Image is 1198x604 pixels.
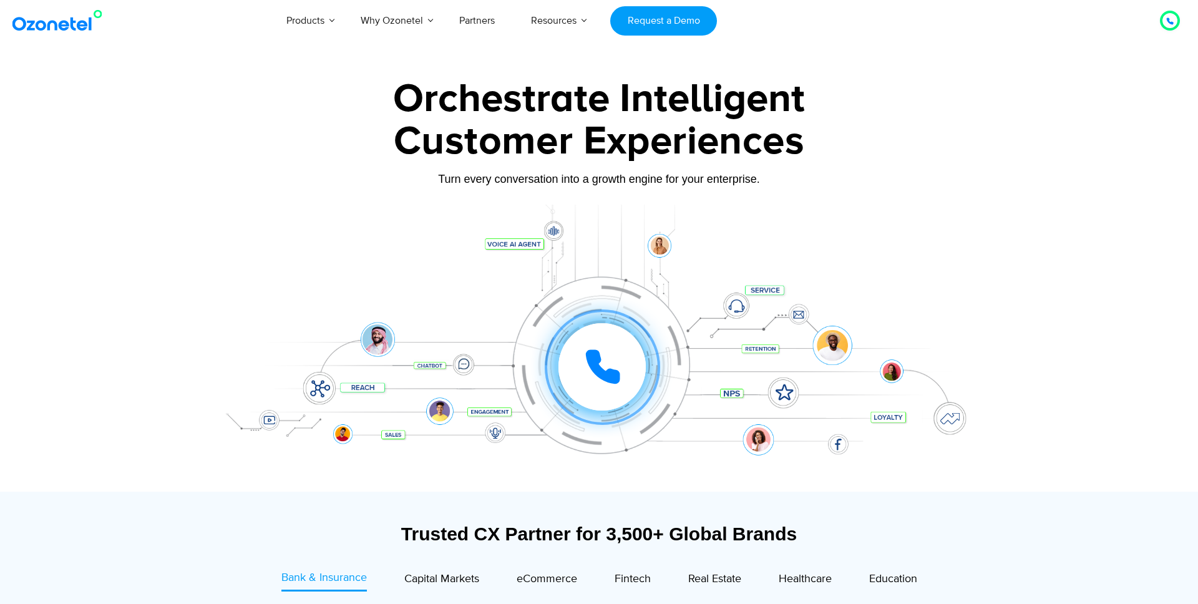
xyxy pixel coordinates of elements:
[869,572,917,586] span: Education
[688,572,741,586] span: Real Estate
[281,570,367,592] a: Bank & Insurance
[779,572,832,586] span: Healthcare
[517,570,577,592] a: eCommerce
[615,570,651,592] a: Fintech
[215,523,983,545] div: Trusted CX Partner for 3,500+ Global Brands
[615,572,651,586] span: Fintech
[610,6,717,36] a: Request a Demo
[688,570,741,592] a: Real Estate
[209,172,989,186] div: Turn every conversation into a growth engine for your enterprise.
[517,572,577,586] span: eCommerce
[779,570,832,592] a: Healthcare
[209,112,989,172] div: Customer Experiences
[404,570,479,592] a: Capital Markets
[209,79,989,119] div: Orchestrate Intelligent
[404,572,479,586] span: Capital Markets
[281,571,367,585] span: Bank & Insurance
[869,570,917,592] a: Education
